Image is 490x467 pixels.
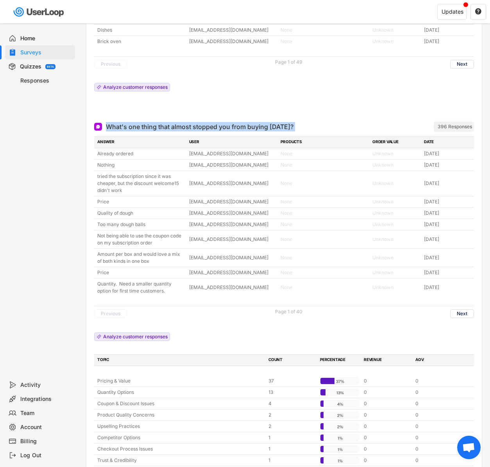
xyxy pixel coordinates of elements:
[457,436,481,459] div: Open chat
[94,309,127,318] button: Previous
[372,180,419,187] div: Unknown
[415,445,462,453] div: 0
[189,150,276,157] div: [EMAIL_ADDRESS][DOMAIN_NAME]
[97,423,264,430] div: Upselling Practices
[322,378,358,385] div: 37%
[424,198,471,205] div: [DATE]
[364,411,411,419] div: 0
[281,198,368,205] div: None
[424,269,471,276] div: [DATE]
[281,236,368,243] div: None
[364,400,411,407] div: 0
[189,269,276,276] div: [EMAIL_ADDRESS][DOMAIN_NAME]
[97,162,184,169] div: Nothing
[20,63,41,70] div: Quizzes
[189,27,276,34] div: [EMAIL_ADDRESS][DOMAIN_NAME]
[20,49,72,56] div: Surveys
[97,210,184,217] div: Quality of dough
[424,162,471,169] div: [DATE]
[97,27,184,34] div: Dishes
[372,27,419,34] div: Unknown
[281,180,368,187] div: None
[281,254,368,261] div: None
[97,251,184,265] div: Amount per box and would love a mix of both kinds in one box
[189,198,276,205] div: [EMAIL_ADDRESS][DOMAIN_NAME]
[442,9,463,14] div: Updates
[189,139,276,146] div: USER
[97,150,184,157] div: Already ordered
[275,309,302,314] div: Page 1 of 40
[275,60,302,65] div: Page 1 of 49
[281,269,368,276] div: None
[12,4,67,20] img: userloop-logo-01.svg
[268,457,315,464] div: 1
[189,38,276,45] div: [EMAIL_ADDRESS][DOMAIN_NAME]
[424,236,471,243] div: [DATE]
[189,254,276,261] div: [EMAIL_ADDRESS][DOMAIN_NAME]
[189,236,276,243] div: [EMAIL_ADDRESS][DOMAIN_NAME]
[97,457,264,464] div: Trust & Credibility
[364,445,411,453] div: 0
[281,139,368,146] div: PRODUCTS
[424,38,471,45] div: [DATE]
[372,269,419,276] div: Unknown
[424,210,471,217] div: [DATE]
[189,210,276,217] div: [EMAIL_ADDRESS][DOMAIN_NAME]
[189,180,276,187] div: [EMAIL_ADDRESS][DOMAIN_NAME]
[372,162,419,169] div: Unknown
[97,38,184,45] div: Brick oven
[372,139,419,146] div: ORDER VALUE
[322,389,358,396] div: 13%
[415,434,462,441] div: 0
[103,85,168,90] div: Analyze customer responses
[438,124,472,130] div: 396 Responses
[97,139,184,146] div: ANSWER
[268,411,315,419] div: 2
[97,232,184,246] div: Not being able to use the coupon code on my subscription order
[364,434,411,441] div: 0
[372,150,419,157] div: Unknown
[415,389,462,396] div: 0
[97,377,264,384] div: Pricing & Value
[189,284,276,291] div: [EMAIL_ADDRESS][DOMAIN_NAME]
[372,236,419,243] div: Unknown
[372,210,419,217] div: Unknown
[415,423,462,430] div: 0
[20,438,72,445] div: Billing
[281,38,368,45] div: None
[20,77,72,84] div: Responses
[268,400,315,407] div: 4
[97,389,264,396] div: Quantity Options
[475,8,482,15] button: 
[97,221,184,228] div: Too many dough balls
[364,377,411,384] div: 0
[322,435,358,442] div: 1%
[268,434,315,441] div: 1
[281,284,368,291] div: None
[97,280,184,295] div: Quantity. Need a smaller quantity option for first time customers.
[97,445,264,453] div: Checkout Process Issues
[322,423,358,430] div: 2%
[424,180,471,187] div: [DATE]
[268,357,315,364] div: COUNT
[20,395,72,403] div: Integrations
[281,210,368,217] div: None
[20,452,72,459] div: Log Out
[97,198,184,205] div: Price
[97,173,184,194] div: tried the subscription since it was cheaper, but the discount welcome15 didn't work
[268,389,315,396] div: 13
[372,221,419,228] div: Unknown
[424,254,471,261] div: [DATE]
[97,400,264,407] div: Coupon & Discount Issues
[20,410,72,417] div: Team
[372,284,419,291] div: Unknown
[415,400,462,407] div: 0
[47,65,54,68] div: BETA
[94,60,127,68] button: Previous
[415,357,462,364] div: AOV
[364,389,411,396] div: 0
[424,27,471,34] div: [DATE]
